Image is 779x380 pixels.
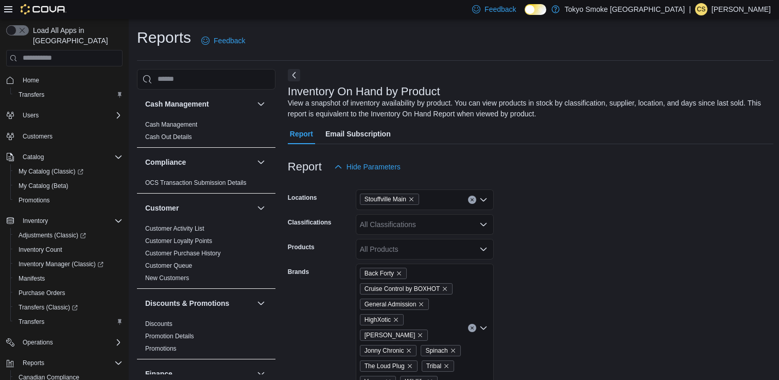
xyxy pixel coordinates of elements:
span: Back Forty [365,268,394,279]
button: Finance [255,368,267,380]
button: Purchase Orders [10,286,127,300]
span: HighXotic [365,315,391,325]
a: Customer Purchase History [145,250,221,257]
span: Purchase Orders [19,289,65,297]
a: Transfers [14,89,48,101]
button: Customers [2,129,127,144]
a: My Catalog (Classic) [14,165,88,178]
span: CS [697,3,706,15]
button: Transfers [10,88,127,102]
a: Purchase Orders [14,287,70,299]
button: Catalog [2,150,127,164]
span: Adjustments (Classic) [19,231,86,239]
span: The Loud Plug [360,360,418,372]
a: Inventory Manager (Classic) [10,257,127,271]
button: Hide Parameters [330,157,405,177]
span: Feedback [484,4,516,14]
span: Catalog [23,153,44,161]
h3: Discounts & Promotions [145,298,229,308]
h3: Customer [145,203,179,213]
span: Promotions [19,196,50,204]
button: Compliance [255,156,267,168]
span: Inventory [19,215,123,227]
a: Feedback [197,30,249,51]
span: HighXotic [360,314,404,325]
span: Customer Activity List [145,224,204,233]
span: The Loud Plug [365,361,405,371]
button: Open list of options [479,245,488,253]
span: Email Subscription [325,124,391,144]
a: Cash Management [145,121,197,128]
a: New Customers [145,274,189,282]
a: Promotion Details [145,333,194,340]
a: Transfers (Classic) [10,300,127,315]
button: Reports [19,357,48,369]
a: Customers [19,130,57,143]
span: Transfers [14,89,123,101]
span: Users [19,109,123,122]
button: My Catalog (Beta) [10,179,127,193]
span: Promotions [145,344,177,353]
span: Jonny Chronic [365,346,404,356]
button: Cash Management [255,98,267,110]
div: Casey Shankland [695,3,707,15]
button: Open list of options [479,220,488,229]
button: Inventory Count [10,243,127,257]
label: Products [288,243,315,251]
button: Customer [145,203,253,213]
button: Operations [19,336,57,349]
button: Inventory [2,214,127,228]
button: Compliance [145,157,253,167]
button: Reports [2,356,127,370]
span: Discounts [145,320,172,328]
span: My Catalog (Classic) [19,167,83,176]
span: My Catalog (Beta) [19,182,68,190]
a: Inventory Count [14,244,66,256]
span: Inventory Manager (Classic) [14,258,123,270]
a: Manifests [14,272,49,285]
span: Cash Management [145,120,197,129]
button: Remove Back Forty from selection in this group [396,270,402,277]
button: Cash Management [145,99,253,109]
div: Customer [137,222,275,288]
label: Locations [288,194,317,202]
span: Jeeter [360,330,428,341]
span: Jonny Chronic [360,345,417,356]
button: Promotions [10,193,127,208]
p: | [689,3,691,15]
span: Home [19,74,123,87]
span: Manifests [14,272,123,285]
span: Transfers (Classic) [19,303,78,312]
button: Manifests [10,271,127,286]
a: My Catalog (Classic) [10,164,127,179]
span: Customers [19,130,123,143]
span: Transfers (Classic) [14,301,123,314]
button: Remove Tribal from selection in this group [443,363,449,369]
button: Remove Jonny Chronic from selection in this group [406,348,412,354]
span: OCS Transaction Submission Details [145,179,247,187]
button: Customer [255,202,267,214]
a: Customer Queue [145,262,192,269]
span: Report [290,124,313,144]
label: Brands [288,268,309,276]
span: Cruise Control by BOXHOT [365,284,440,294]
span: Customer Loyalty Points [145,237,212,245]
button: Open list of options [479,196,488,204]
span: Promotion Details [145,332,194,340]
img: Cova [21,4,66,14]
span: General Admission [365,299,417,309]
a: Transfers [14,316,48,328]
a: Inventory Manager (Classic) [14,258,108,270]
button: Remove Jeeter from selection in this group [417,332,423,338]
span: Adjustments (Classic) [14,229,123,241]
span: Reports [23,359,44,367]
button: Remove HighXotic from selection in this group [393,317,399,323]
span: Hide Parameters [347,162,401,172]
span: [PERSON_NAME] [365,330,416,340]
span: My Catalog (Beta) [14,180,123,192]
h3: Finance [145,369,172,379]
span: Tribal [426,361,442,371]
h3: Cash Management [145,99,209,109]
span: Transfers [19,318,44,326]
